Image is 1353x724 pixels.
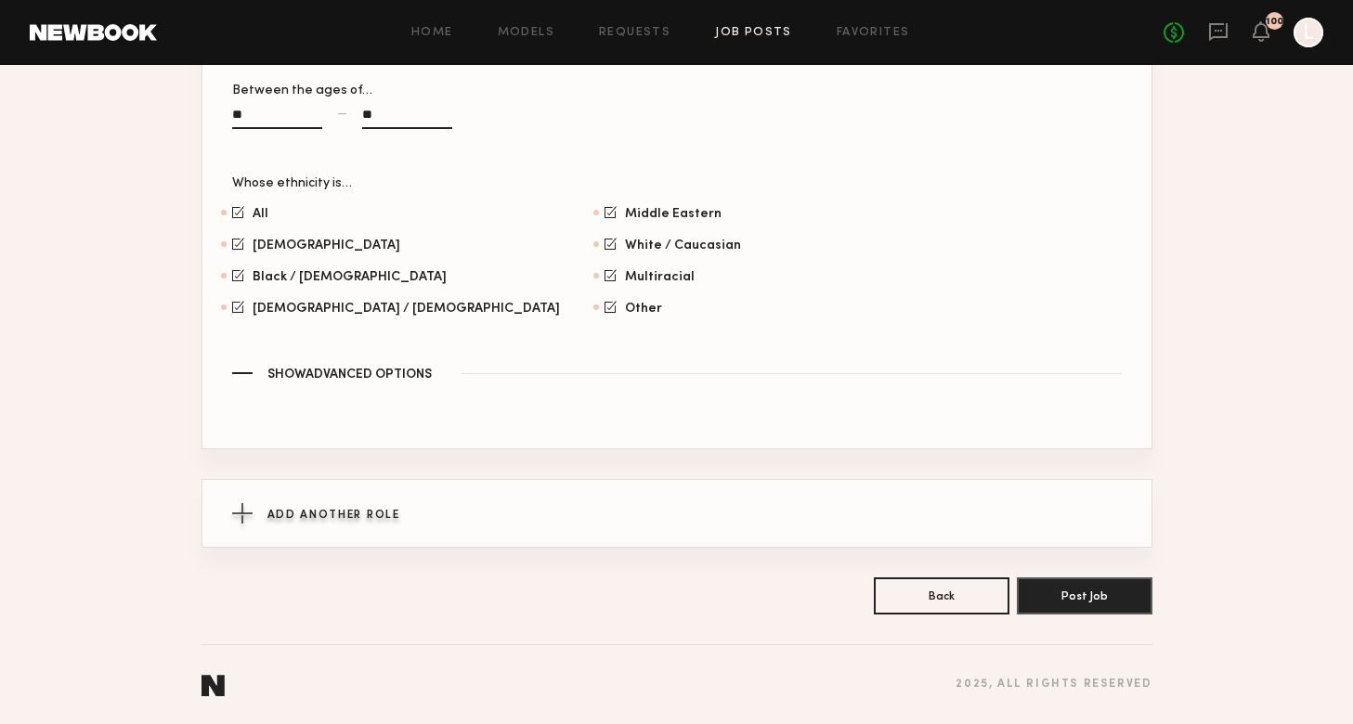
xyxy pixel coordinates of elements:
span: Black / [DEMOGRAPHIC_DATA] [253,272,447,281]
div: Between the ages of… [232,84,662,97]
span: [DEMOGRAPHIC_DATA] / [DEMOGRAPHIC_DATA] [253,304,560,313]
button: Back [874,577,1009,614]
div: 100 [1266,17,1283,27]
button: ShowAdvanced Options [232,365,1122,381]
span: Multiracial [625,272,695,281]
span: [DEMOGRAPHIC_DATA] [253,240,400,250]
a: Models [498,27,554,39]
span: Show Advanced Options [267,368,432,381]
a: Home [411,27,453,39]
button: Post Job [1017,577,1152,614]
div: — [337,108,347,121]
span: Middle Eastern [625,209,722,218]
a: L [1294,18,1323,47]
a: Job Posts [715,27,792,39]
span: Add Another Role [267,510,400,521]
div: 2025 , all rights reserved [956,679,1151,691]
span: All [253,209,268,218]
div: Whose ethnicity is… [232,177,1122,190]
a: Favorites [837,27,910,39]
button: Add Another Role [202,480,1151,547]
a: Requests [599,27,670,39]
span: White / Caucasian [625,240,741,250]
span: Other [625,304,662,313]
